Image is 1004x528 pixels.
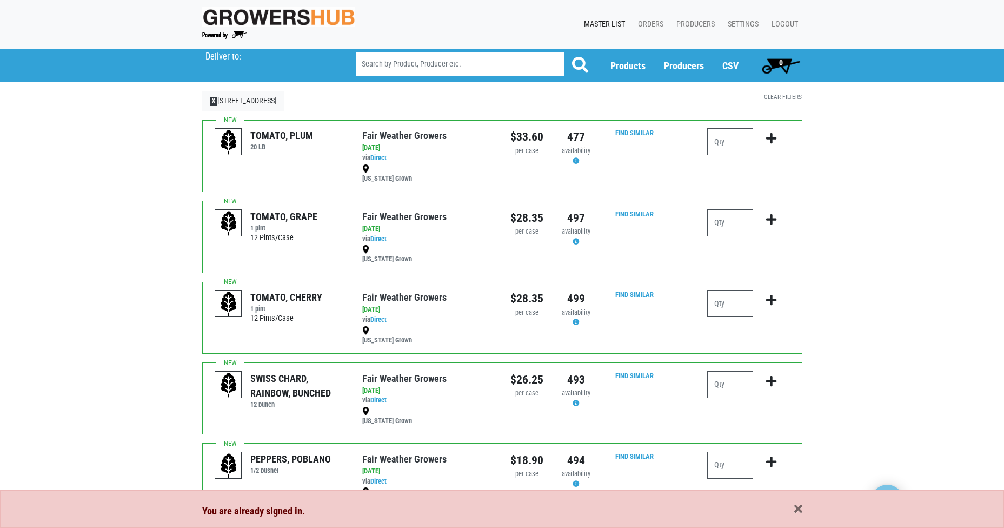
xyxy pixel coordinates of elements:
span: Market 32, Torrington #156, 156 [205,49,337,62]
div: $33.60 [510,128,543,146]
div: [DATE] [362,143,494,153]
div: [DATE] [362,386,494,396]
div: via [362,315,494,325]
div: per case [510,227,543,237]
a: Find Similar [615,372,654,380]
div: You are already signed in. [202,504,802,519]
div: [DATE] [362,466,494,477]
div: per case [510,469,543,479]
div: SWISS CHARD, RAINBOW, BUNCHED [250,371,346,400]
div: [US_STATE] Grown [362,406,494,426]
div: $18.90 [510,452,543,469]
div: via [362,477,494,487]
a: X[STREET_ADDRESS] [202,91,285,111]
span: availability [562,470,590,478]
img: placeholder-variety-43d6402dacf2d531de610a020419775a.svg [215,291,242,318]
a: Fair Weather Growers [362,373,447,384]
a: Producers [668,14,719,35]
span: X [210,97,218,106]
div: TOMATO, CHERRY [250,290,322,305]
div: TOMATO, PLUM [250,128,313,143]
a: Direct [370,477,387,485]
img: map_marker-0e94453035b3232a4d21701695807de9.png [362,487,369,496]
img: map_marker-0e94453035b3232a4d21701695807de9.png [362,245,369,254]
a: Direct [370,154,387,162]
div: 499 [560,290,593,307]
a: Producers [664,60,704,71]
img: placeholder-variety-43d6402dacf2d531de610a020419775a.svg [215,129,242,156]
input: Qty [707,128,753,155]
div: per case [510,388,543,399]
img: placeholder-variety-43d6402dacf2d531de610a020419775a.svg [215,372,242,399]
img: original-fc7597fdc6adbb9d0e2ae620e786d1a2.jpg [202,7,356,27]
img: placeholder-variety-43d6402dacf2d531de610a020419775a.svg [215,452,242,479]
div: [DATE] [362,224,494,234]
a: Master List [575,14,629,35]
div: 494 [560,452,593,469]
a: Direct [370,396,387,404]
div: [US_STATE] Grown [362,487,494,507]
input: Search by Product, Producer etc. [356,52,564,76]
img: map_marker-0e94453035b3232a4d21701695807de9.png [362,326,369,335]
a: Find Similar [615,452,654,460]
div: per case [510,308,543,318]
div: 497 [560,209,593,227]
span: availability [562,389,590,397]
a: Products [610,60,646,71]
img: placeholder-variety-43d6402dacf2d531de610a020419775a.svg [215,210,242,237]
p: Deliver to: [205,51,329,62]
span: 0 [779,58,783,67]
span: availability [562,308,590,316]
div: [US_STATE] Grown [362,325,494,346]
h6: 20 LB [250,143,313,151]
a: Fair Weather Growers [362,292,447,303]
h6: 1 pint [250,224,317,232]
a: CSV [722,60,739,71]
a: Find Similar [615,129,654,137]
img: Powered by Big Wheelbarrow [202,31,247,39]
a: Fair Weather Growers [362,130,447,141]
img: map_marker-0e94453035b3232a4d21701695807de9.png [362,164,369,173]
a: Fair Weather Growers [362,453,447,465]
a: Orders [629,14,668,35]
span: 12 Pints/Case [250,314,294,323]
a: Clear Filters [764,93,802,101]
span: availability [562,147,590,155]
div: [DATE] [362,305,494,315]
a: Settings [719,14,763,35]
a: Logout [763,14,802,35]
a: Direct [370,235,387,243]
div: 493 [560,371,593,388]
input: Qty [707,371,753,398]
span: availability [562,227,590,235]
a: Find Similar [615,291,654,299]
div: TOMATO, GRAPE [250,209,317,224]
div: [US_STATE] Grown [362,163,494,184]
h6: 1/2 bushel [250,466,331,474]
div: $26.25 [510,371,543,388]
a: Find Similar [615,210,654,218]
div: via [362,234,494,245]
a: 0 [757,55,805,76]
div: [US_STATE] Grown [362,245,494,265]
div: via [362,395,494,406]
input: Qty [707,452,753,479]
div: via [362,153,494,163]
div: PEPPERS, POBLANO [250,452,331,466]
h6: 12 bunch [250,400,346,408]
input: Qty [707,209,753,236]
div: $28.35 [510,290,543,307]
span: 12 Pints/Case [250,233,294,242]
img: map_marker-0e94453035b3232a4d21701695807de9.png [362,407,369,415]
div: $28.35 [510,209,543,227]
a: Direct [370,315,387,324]
a: Fair Weather Growers [362,211,447,222]
div: 477 [560,128,593,146]
h6: 1 pint [250,305,322,313]
input: Qty [707,290,753,317]
div: per case [510,146,543,156]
